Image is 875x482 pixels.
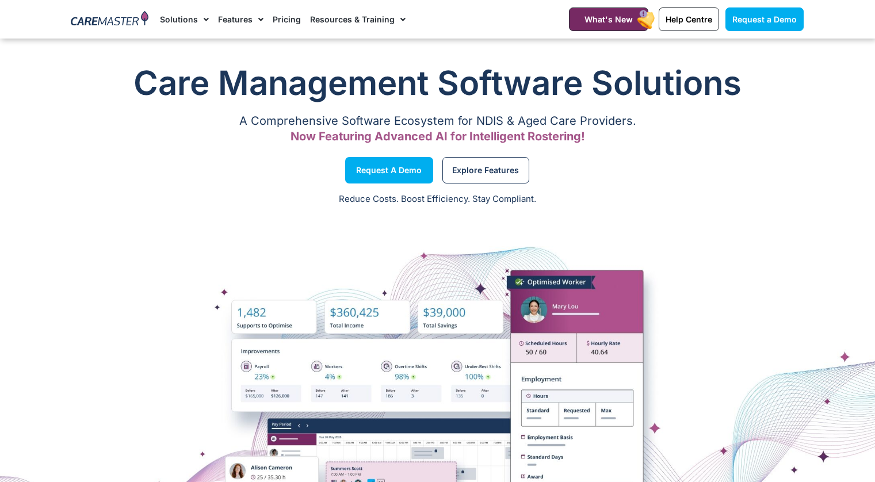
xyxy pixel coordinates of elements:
[345,157,433,183] a: Request a Demo
[569,7,648,31] a: What's New
[356,167,422,173] span: Request a Demo
[452,167,519,173] span: Explore Features
[584,14,633,24] span: What's New
[666,14,712,24] span: Help Centre
[732,14,797,24] span: Request a Demo
[291,129,585,143] span: Now Featuring Advanced AI for Intelligent Rostering!
[7,193,868,206] p: Reduce Costs. Boost Efficiency. Stay Compliant.
[725,7,804,31] a: Request a Demo
[442,157,529,183] a: Explore Features
[71,117,804,125] p: A Comprehensive Software Ecosystem for NDIS & Aged Care Providers.
[71,60,804,106] h1: Care Management Software Solutions
[71,11,148,28] img: CareMaster Logo
[659,7,719,31] a: Help Centre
